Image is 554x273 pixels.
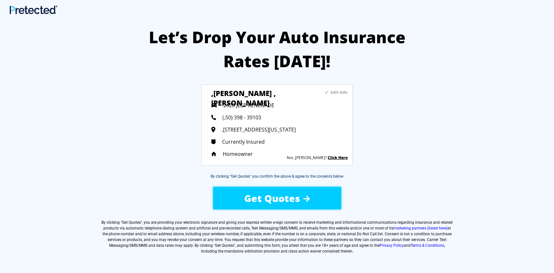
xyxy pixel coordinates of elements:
sapn: Not ,[PERSON_NAME]? [287,155,327,160]
div: By clicking "Get Quotes" you confirm the above & agree to the consents below [211,173,343,179]
span: Get Quotes [244,192,300,205]
span: ,[STREET_ADDRESS][US_STATE] [222,126,296,133]
a: marketing partners (listed here) [393,226,447,230]
span: Homeowner [223,150,253,157]
h3: ,[PERSON_NAME] ,[PERSON_NAME] [211,88,306,98]
span: 2020 JEEP RENEGADE [223,102,274,109]
span: Currently Insured [222,138,265,145]
sapn: Edit Info [331,90,348,95]
a: Terms & Conditions [411,243,444,248]
a: Privacy Policy [380,243,404,248]
span: (,50) 398 - 39103 [222,114,261,121]
h2: Let’s Drop Your Auto Insurance Rates [DATE]! [143,25,411,73]
span: Get Quotes [122,220,141,225]
button: Get Quotes [213,187,341,209]
a: Click Here [328,155,348,160]
label: By clicking " ", you are providing your electronic signature and giving your express written e-si... [101,220,453,254]
img: Main Logo [10,5,57,14]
